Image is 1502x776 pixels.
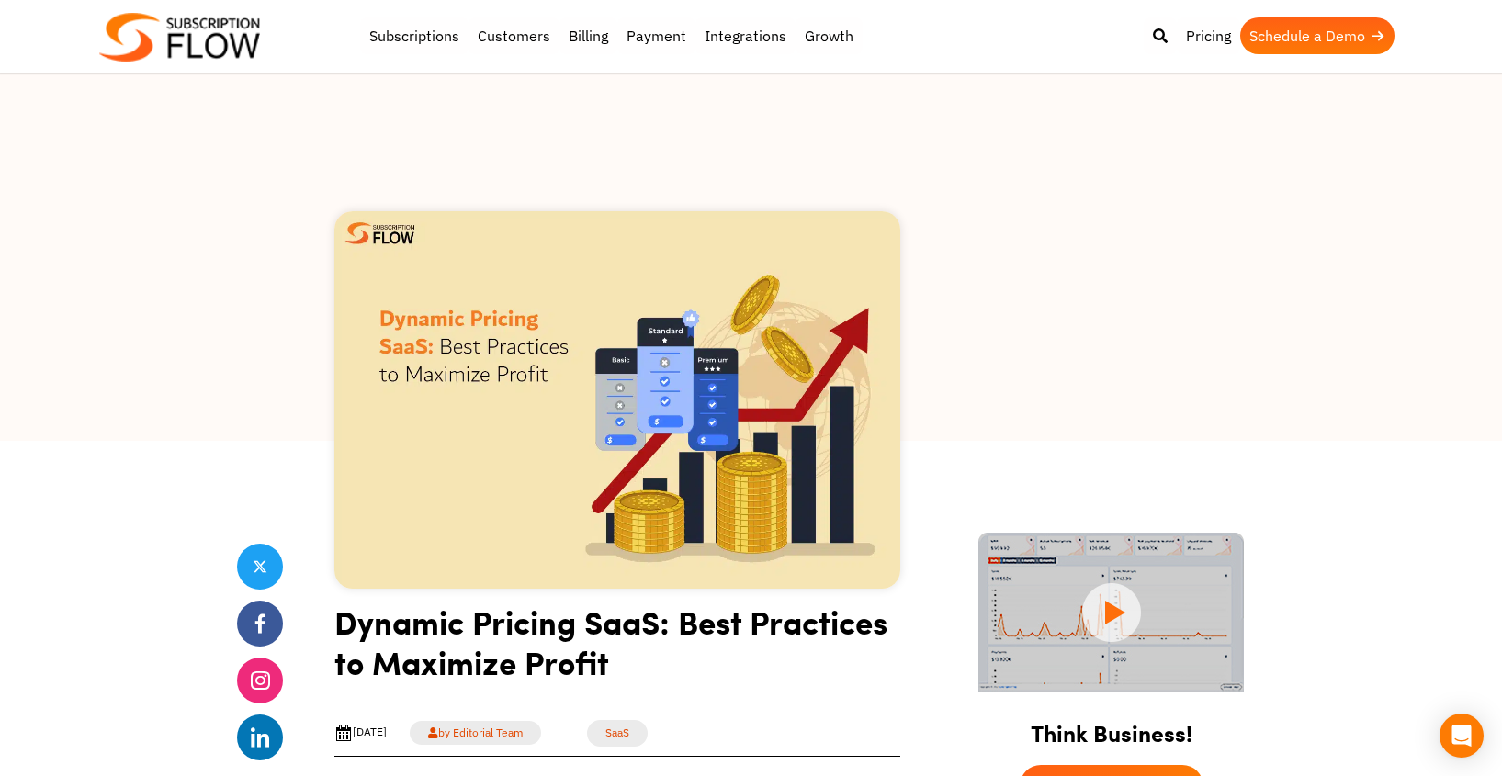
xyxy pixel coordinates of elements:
[957,697,1266,756] h2: Think Business!
[1177,17,1240,54] a: Pricing
[334,602,900,696] h1: Dynamic Pricing SaaS: Best Practices to Maximize Profit
[1440,714,1484,758] div: Open Intercom Messenger
[334,211,900,589] img: Dynamic Pricing SaaS
[695,17,796,54] a: Integrations
[796,17,863,54] a: Growth
[617,17,695,54] a: Payment
[978,533,1244,692] img: intro video
[559,17,617,54] a: Billing
[469,17,559,54] a: Customers
[360,17,469,54] a: Subscriptions
[99,13,260,62] img: Subscriptionflow
[587,720,648,747] a: SaaS
[334,724,387,742] div: [DATE]
[410,721,541,745] a: by Editorial Team
[1240,17,1395,54] a: Schedule a Demo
